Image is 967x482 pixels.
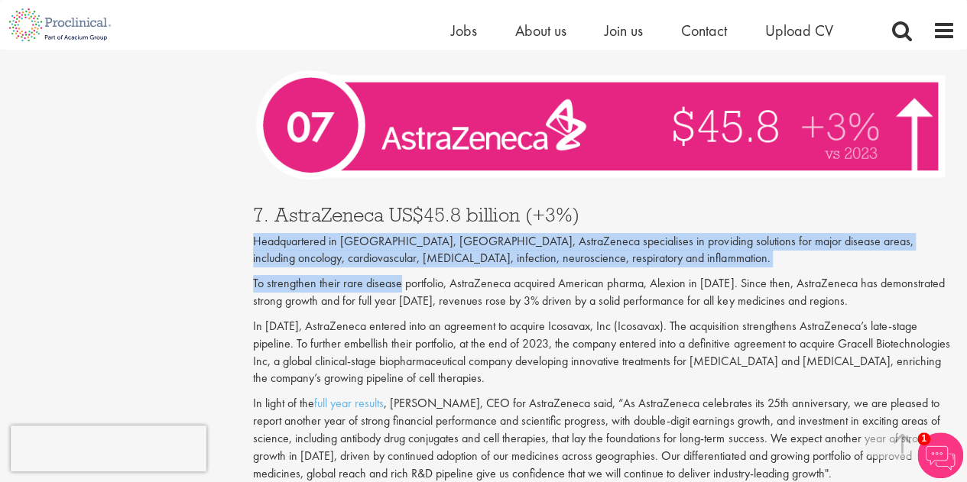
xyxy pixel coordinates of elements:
[515,21,566,40] a: About us
[917,432,963,478] img: Chatbot
[451,21,477,40] a: Jobs
[605,21,643,40] a: Join us
[314,395,384,411] a: full year results
[253,205,956,225] h3: 7. AstraZeneca US$45.8 billion (+3%)
[681,21,727,40] a: Contact
[765,21,833,40] a: Upload CV
[253,395,956,482] p: In light of the , [PERSON_NAME], CEO for AstraZeneca said, “As AstraZeneca celebrates its 25th an...
[253,275,956,310] p: To strengthen their rare disease portfolio, AstraZeneca acquired American pharma, Alexion in [DAT...
[917,432,930,445] span: 1
[253,233,956,268] p: Headquartered in [GEOGRAPHIC_DATA], [GEOGRAPHIC_DATA], AstraZeneca specialises in providing solut...
[253,318,956,387] p: In [DATE], AstraZeneca entered into an agreement to acquire Icosavax, Inc (Icosavax). The acquisi...
[11,425,206,471] iframe: reCAPTCHA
